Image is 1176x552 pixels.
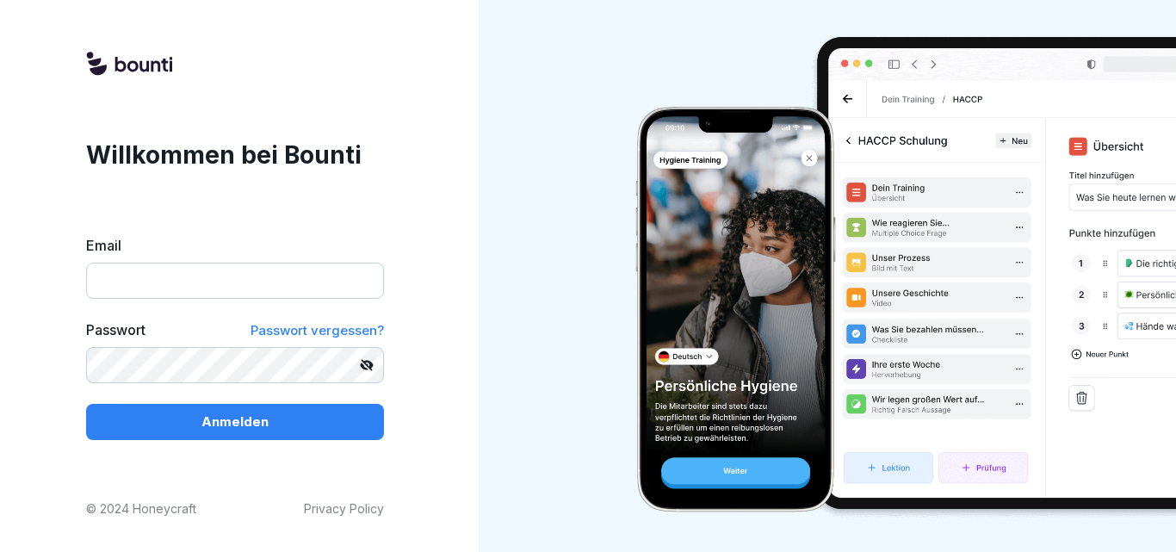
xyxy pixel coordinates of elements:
[251,322,384,338] span: Passwort vergessen?
[86,52,172,78] img: logo.svg
[86,235,384,256] label: Email
[86,499,196,518] p: © 2024 Honeycraft
[86,404,384,440] button: Anmelden
[201,412,269,431] p: Anmelden
[86,137,384,173] h1: Willkommen bei Bounti
[251,319,384,341] a: Passwort vergessen?
[304,499,384,518] a: Privacy Policy
[86,319,145,341] label: Passwort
